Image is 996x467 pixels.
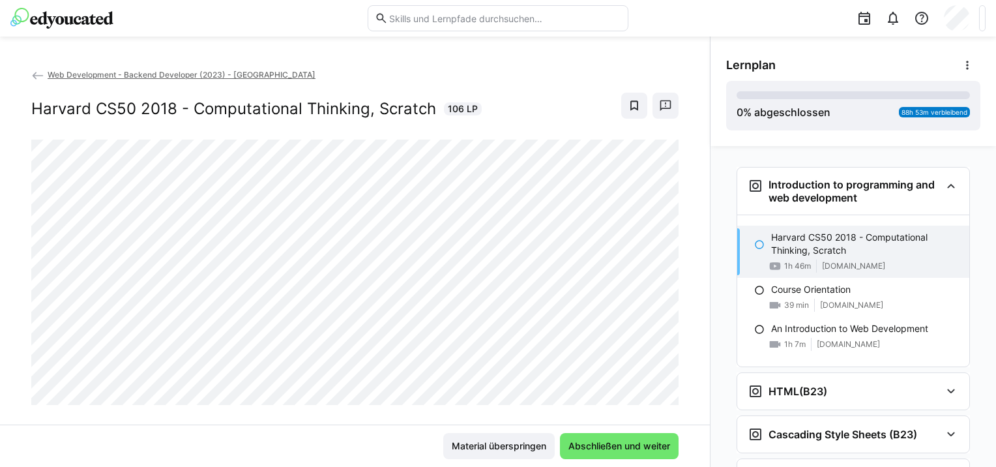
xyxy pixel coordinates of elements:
span: 1h 46m [784,261,811,271]
span: 39 min [784,300,809,310]
span: [DOMAIN_NAME] [820,300,883,310]
span: 1h 7m [784,339,806,350]
a: Web Development - Backend Developer (2023) - [GEOGRAPHIC_DATA] [31,70,315,80]
button: Material überspringen [443,433,555,459]
span: 88h 53m verbleibend [901,108,967,116]
button: Abschließen und weiter [560,433,679,459]
p: Course Orientation [771,283,851,296]
input: Skills und Lernpfade durchsuchen… [388,12,621,24]
p: An Introduction to Web Development [771,322,928,335]
span: 0 [737,106,743,119]
h3: Cascading Style Sheets (B23) [769,428,917,441]
h2: Harvard CS50 2018 - Computational Thinking, Scratch [31,99,436,119]
div: % abgeschlossen [737,104,830,120]
h3: HTML(B23) [769,385,827,398]
span: Web Development - Backend Developer (2023) - [GEOGRAPHIC_DATA] [48,70,315,80]
h3: Introduction to programming and web development [769,178,941,204]
span: 106 LP [448,102,478,115]
span: [DOMAIN_NAME] [817,339,880,350]
span: [DOMAIN_NAME] [822,261,885,271]
span: Material überspringen [450,440,548,453]
p: Harvard CS50 2018 - Computational Thinking, Scratch [771,231,959,257]
span: Lernplan [726,58,776,72]
span: Abschließen und weiter [566,440,672,453]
